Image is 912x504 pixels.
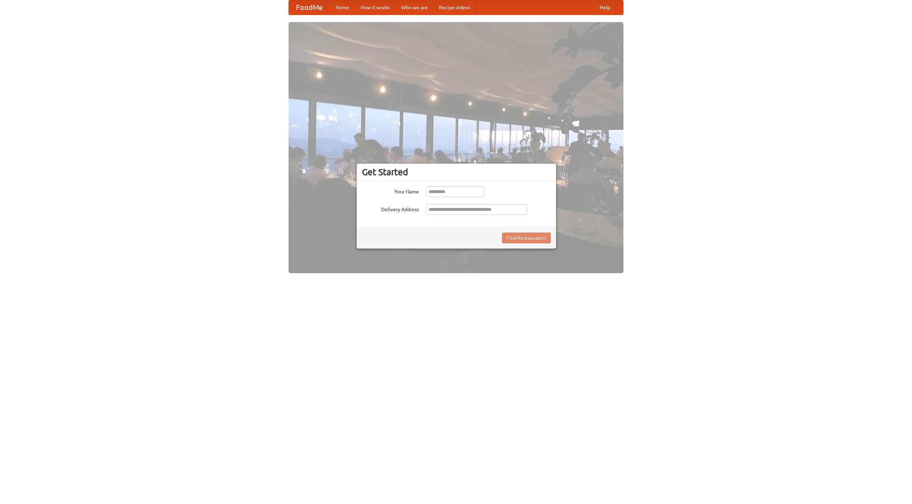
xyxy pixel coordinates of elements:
a: How it works [355,0,395,15]
a: Help [594,0,616,15]
a: FoodMe [289,0,330,15]
label: Delivery Address [362,204,419,213]
label: Your Name [362,186,419,195]
a: Who we are [395,0,433,15]
a: Recipe videos [433,0,476,15]
a: Home [330,0,355,15]
button: Find Restaurants! [502,233,551,243]
h3: Get Started [362,167,551,177]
